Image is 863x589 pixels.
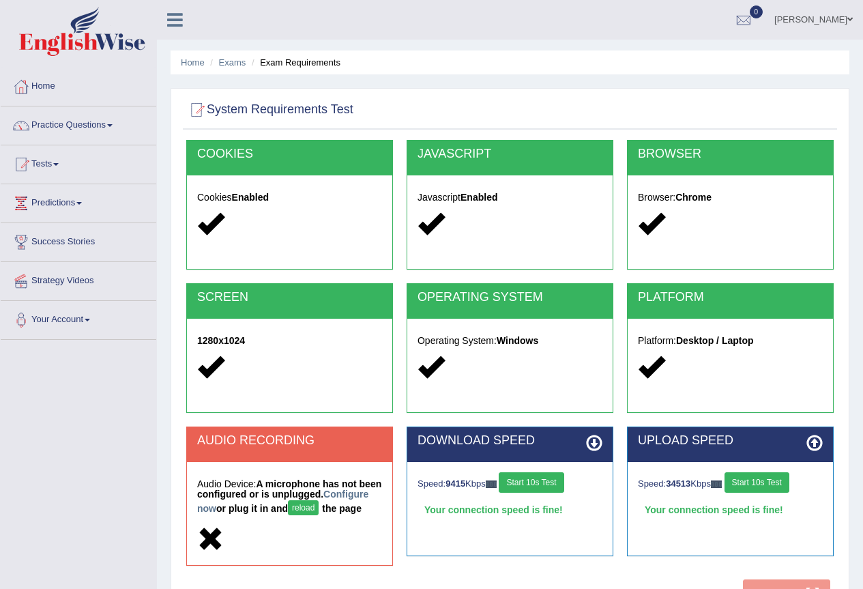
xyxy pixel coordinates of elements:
[1,68,156,102] a: Home
[638,500,823,520] div: Your connection speed is fine!
[666,478,690,489] strong: 34513
[1,106,156,141] a: Practice Questions
[638,147,823,161] h2: BROWSER
[418,291,602,304] h2: OPERATING SYSTEM
[418,434,602,448] h2: DOWNLOAD SPEED
[1,262,156,296] a: Strategy Videos
[1,223,156,257] a: Success Stories
[725,472,789,493] button: Start 10s Test
[750,5,763,18] span: 0
[1,145,156,179] a: Tests
[676,335,754,346] strong: Desktop / Laptop
[499,472,564,493] button: Start 10s Test
[460,192,497,203] strong: Enabled
[638,336,823,346] h5: Platform:
[186,100,353,120] h2: System Requirements Test
[418,192,602,203] h5: Javascript
[248,56,340,69] li: Exam Requirements
[497,335,538,346] strong: Windows
[197,291,382,304] h2: SCREEN
[418,336,602,346] h5: Operating System:
[219,57,246,68] a: Exams
[181,57,205,68] a: Home
[1,301,156,335] a: Your Account
[197,479,382,519] h5: Audio Device:
[675,192,712,203] strong: Chrome
[638,192,823,203] h5: Browser:
[486,480,497,488] img: ajax-loader-fb-connection.gif
[638,291,823,304] h2: PLATFORM
[197,335,245,346] strong: 1280x1024
[445,478,465,489] strong: 9415
[418,472,602,496] div: Speed: Kbps
[197,478,381,514] strong: A microphone has not been configured or is unplugged. or plug it in and the page
[232,192,269,203] strong: Enabled
[197,434,382,448] h2: AUDIO RECORDING
[418,147,602,161] h2: JAVASCRIPT
[418,500,602,520] div: Your connection speed is fine!
[638,434,823,448] h2: UPLOAD SPEED
[197,489,368,514] a: Configure now
[288,500,319,515] button: reload
[197,147,382,161] h2: COOKIES
[638,472,823,496] div: Speed: Kbps
[1,184,156,218] a: Predictions
[711,480,722,488] img: ajax-loader-fb-connection.gif
[197,192,382,203] h5: Cookies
